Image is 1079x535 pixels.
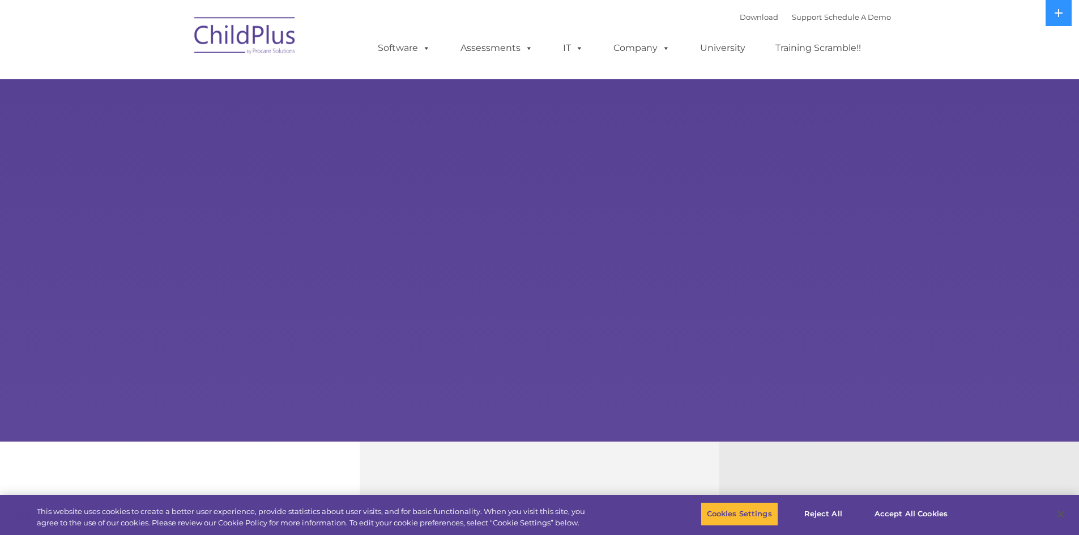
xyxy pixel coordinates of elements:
span: Phone number [157,121,206,130]
a: University [689,37,757,59]
a: Support [792,12,822,22]
a: Download [740,12,778,22]
a: Software [366,37,442,59]
button: Accept All Cookies [868,502,954,526]
button: Close [1048,502,1073,527]
a: Assessments [449,37,544,59]
img: ChildPlus by Procare Solutions [189,9,302,66]
a: Schedule A Demo [824,12,891,22]
button: Cookies Settings [701,502,778,526]
span: Last name [157,75,192,83]
a: Training Scramble!! [764,37,872,59]
button: Reject All [788,502,859,526]
a: IT [552,37,595,59]
div: This website uses cookies to create a better user experience, provide statistics about user visit... [37,506,594,528]
a: Company [602,37,681,59]
font: | [740,12,891,22]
